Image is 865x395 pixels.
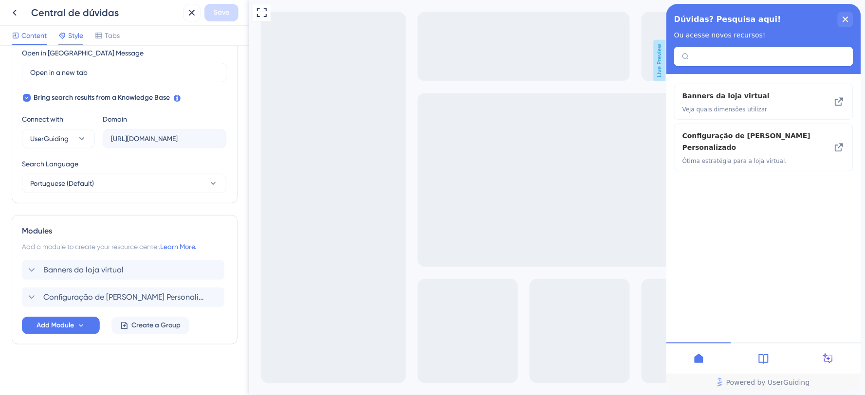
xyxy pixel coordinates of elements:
span: Banners da loja virtual [43,264,124,276]
button: Add Module [22,317,100,334]
div: Connect with [22,113,95,125]
span: Configuração de [PERSON_NAME] Personalizado [43,291,204,303]
span: Save [214,7,229,18]
span: Powered by UserGuiding [60,373,144,384]
span: UserGuiding [30,133,69,144]
div: Banners da loja virtual [16,86,146,109]
button: UserGuiding [22,129,95,148]
div: Banners da loja virtual [22,260,227,280]
input: Open in a new tab [30,67,219,78]
span: Dúvidas? Pesquisa aqui! [8,8,115,23]
span: Tabs [105,30,120,41]
span: Create a Group [131,320,181,331]
span: Ou acesse novos recursos! [8,27,99,35]
span: Live Preview [405,40,417,81]
span: Add Module [37,320,74,331]
div: Configuração de Carrinho Personalizado [16,126,146,161]
span: Search Language [22,158,78,170]
a: Learn More. [160,243,196,251]
input: company.help.userguiding.com [111,133,218,144]
div: Domain [103,113,127,125]
div: Open in [GEOGRAPHIC_DATA] Message [22,47,144,59]
div: Central de dúvidas [31,6,179,19]
button: Create a Group [111,317,189,334]
span: Add a module to create your resource center. [22,243,160,251]
div: Modules [22,225,227,237]
span: Ótima estratégia para a loja virtual. [16,153,146,161]
div: Configuração de [PERSON_NAME] Personalizado [22,287,227,307]
span: Portuguese (Default) [30,178,94,189]
span: Bring search results from a Knowledge Base [34,92,170,104]
div: close resource center [171,8,187,23]
span: Configuração de [PERSON_NAME] Personalizado [16,126,146,149]
span: Banners da loja virtual [16,86,146,98]
button: Portuguese (Default) [22,174,226,193]
span: Veja quais dimensões utilizar [16,102,146,109]
span: Style [68,30,83,41]
span: Content [21,30,47,41]
button: Save [204,4,239,21]
span: Dúvidas [6,2,36,14]
div: 3 [42,5,46,13]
